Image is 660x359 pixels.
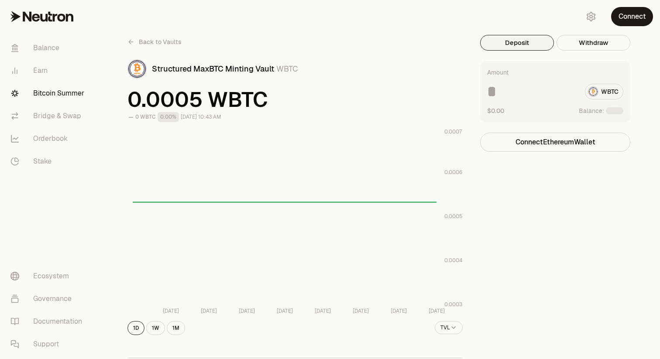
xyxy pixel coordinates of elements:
[444,257,462,264] tspan: 0.0004
[276,64,298,74] span: WBTC
[353,308,369,315] tspan: [DATE]
[611,7,653,26] button: Connect
[3,310,94,333] a: Documentation
[167,321,185,335] button: 1M
[579,106,604,115] span: Balance:
[127,89,463,110] span: 0.0005 WBTC
[239,308,255,315] tspan: [DATE]
[480,35,554,51] button: Deposit
[127,35,182,49] a: Back to Vaults
[444,213,463,220] tspan: 0.0005
[444,169,462,176] tspan: 0.0006
[429,308,445,315] tspan: [DATE]
[435,321,463,334] button: TVL
[3,127,94,150] a: Orderbook
[146,321,165,335] button: 1W
[152,64,274,74] span: Structured MaxBTC Minting Vault
[127,321,144,335] button: 1D
[480,133,630,152] button: ConnectEthereumWallet
[3,287,94,310] a: Governance
[128,60,146,78] img: WBTC Logo
[3,105,94,127] a: Bridge & Swap
[3,59,94,82] a: Earn
[315,308,331,315] tspan: [DATE]
[557,35,630,51] button: Withdraw
[444,128,462,135] tspan: 0.0007
[158,112,179,122] div: 0.00%
[3,333,94,356] a: Support
[201,308,217,315] tspan: [DATE]
[277,308,293,315] tspan: [DATE]
[163,308,179,315] tspan: [DATE]
[391,308,407,315] tspan: [DATE]
[139,38,182,46] span: Back to Vaults
[181,112,221,122] div: [DATE] 10:43 AM
[3,265,94,287] a: Ecosystem
[135,112,156,122] div: 0 WBTC
[3,82,94,105] a: Bitcoin Summer
[487,68,509,77] div: Amount
[444,301,462,308] tspan: 0.0003
[487,106,504,115] button: $0.00
[3,150,94,173] a: Stake
[3,37,94,59] a: Balance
